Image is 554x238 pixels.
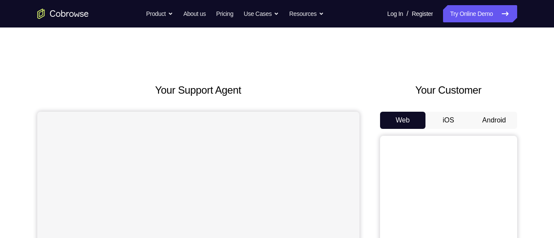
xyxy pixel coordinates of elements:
button: iOS [425,112,471,129]
h2: Your Support Agent [37,82,359,98]
span: / [407,9,408,19]
button: Web [380,112,426,129]
a: Try Online Demo [443,5,517,22]
a: About us [183,5,206,22]
a: Log In [387,5,403,22]
button: Use Cases [244,5,279,22]
a: Pricing [216,5,233,22]
button: Product [146,5,173,22]
button: Resources [289,5,324,22]
a: Register [412,5,433,22]
a: Go to the home page [37,9,89,19]
h2: Your Customer [380,82,517,98]
button: Android [471,112,517,129]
